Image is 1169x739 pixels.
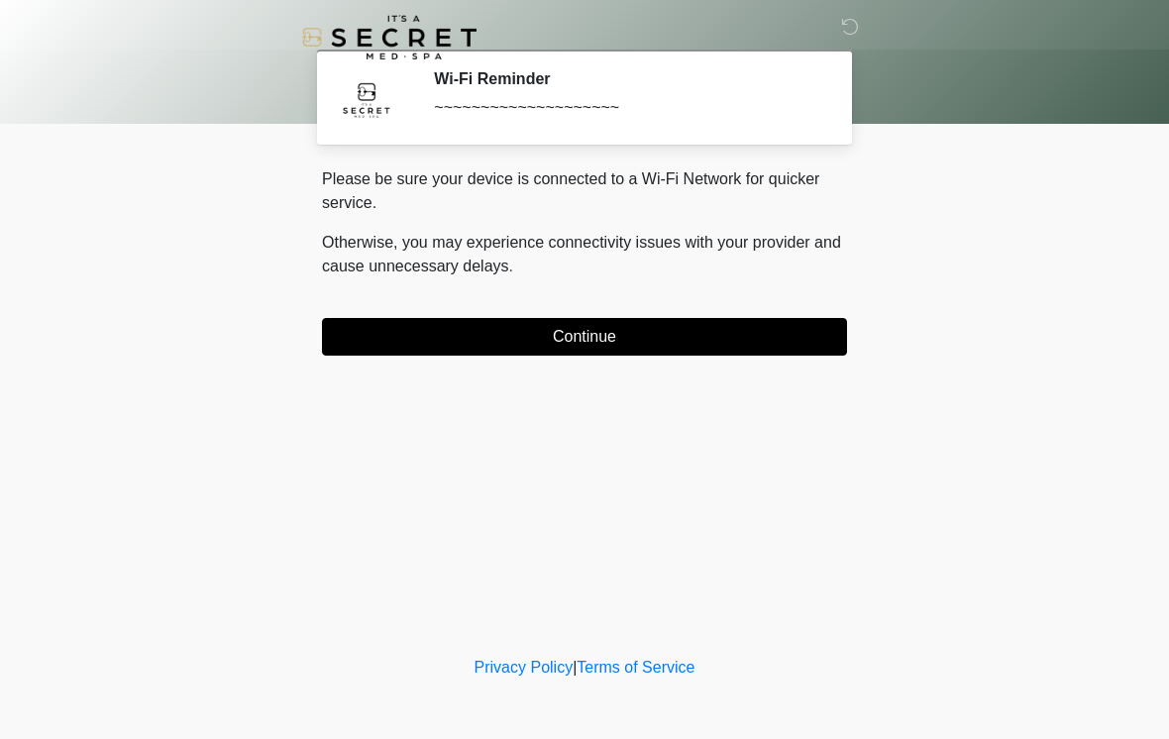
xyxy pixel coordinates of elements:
[434,96,817,120] div: ~~~~~~~~~~~~~~~~~~~~
[302,15,477,59] img: It's A Secret Med Spa Logo
[322,318,847,356] button: Continue
[337,69,396,129] img: Agent Avatar
[509,258,513,274] span: .
[475,659,574,676] a: Privacy Policy
[322,231,847,278] p: Otherwise, you may experience connectivity issues with your provider and cause unnecessary delays
[577,659,694,676] a: Terms of Service
[573,659,577,676] a: |
[434,69,817,88] h2: Wi-Fi Reminder
[322,167,847,215] p: Please be sure your device is connected to a Wi-Fi Network for quicker service.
